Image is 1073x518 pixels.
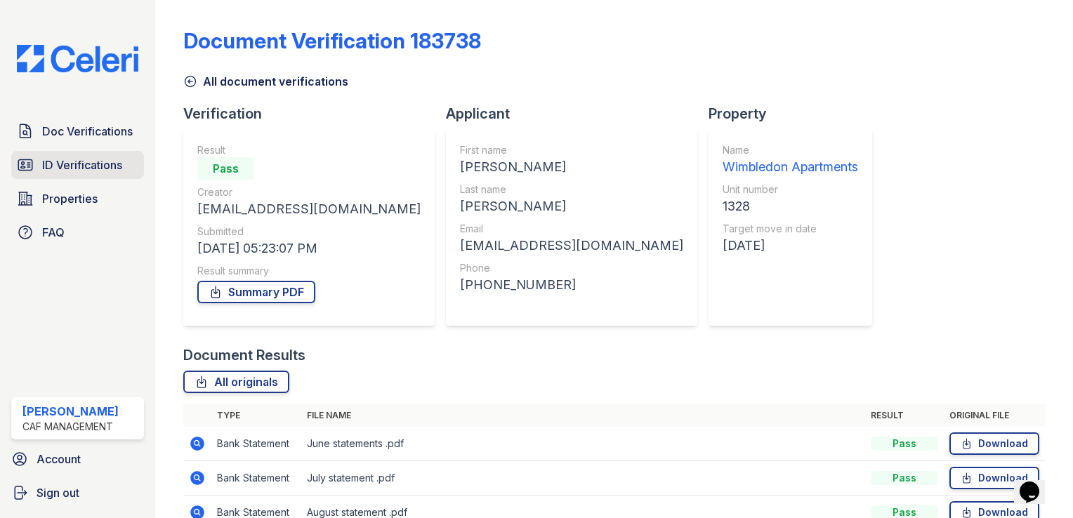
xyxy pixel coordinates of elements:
[183,345,305,365] div: Document Results
[723,197,858,216] div: 1328
[211,404,301,427] th: Type
[460,182,683,197] div: Last name
[6,479,150,507] a: Sign out
[723,157,858,177] div: Wimbledon Apartments
[183,73,348,90] a: All document verifications
[460,197,683,216] div: [PERSON_NAME]
[42,123,133,140] span: Doc Verifications
[301,404,865,427] th: File name
[460,222,683,236] div: Email
[871,471,938,485] div: Pass
[871,437,938,451] div: Pass
[949,467,1039,489] a: Download
[6,45,150,72] img: CE_Logo_Blue-a8612792a0a2168367f1c8372b55b34899dd931a85d93a1a3d3e32e68fde9ad4.png
[709,104,883,124] div: Property
[197,157,254,180] div: Pass
[197,281,315,303] a: Summary PDF
[460,236,683,255] div: [EMAIL_ADDRESS][DOMAIN_NAME]
[42,190,98,207] span: Properties
[1014,462,1059,504] iframe: chat widget
[197,143,421,157] div: Result
[944,404,1045,427] th: Original file
[460,275,683,295] div: [PHONE_NUMBER]
[11,151,144,179] a: ID Verifications
[723,222,858,236] div: Target move in date
[11,218,144,246] a: FAQ
[460,157,683,177] div: [PERSON_NAME]
[460,261,683,275] div: Phone
[197,225,421,239] div: Submitted
[37,451,81,467] span: Account
[446,104,709,124] div: Applicant
[42,224,65,241] span: FAQ
[183,104,446,124] div: Verification
[37,484,79,501] span: Sign out
[11,185,144,213] a: Properties
[211,427,301,461] td: Bank Statement
[723,182,858,197] div: Unit number
[197,199,421,219] div: [EMAIL_ADDRESS][DOMAIN_NAME]
[197,264,421,278] div: Result summary
[197,239,421,258] div: [DATE] 05:23:07 PM
[211,461,301,496] td: Bank Statement
[42,157,122,173] span: ID Verifications
[723,236,858,255] div: [DATE]
[11,117,144,145] a: Doc Verifications
[949,432,1039,455] a: Download
[22,420,119,434] div: CAF Management
[865,404,944,427] th: Result
[183,28,481,53] div: Document Verification 183738
[301,427,865,461] td: June statements .pdf
[723,143,858,157] div: Name
[6,445,150,473] a: Account
[22,403,119,420] div: [PERSON_NAME]
[460,143,683,157] div: First name
[197,185,421,199] div: Creator
[301,461,865,496] td: July statement .pdf
[183,371,289,393] a: All originals
[723,143,858,177] a: Name Wimbledon Apartments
